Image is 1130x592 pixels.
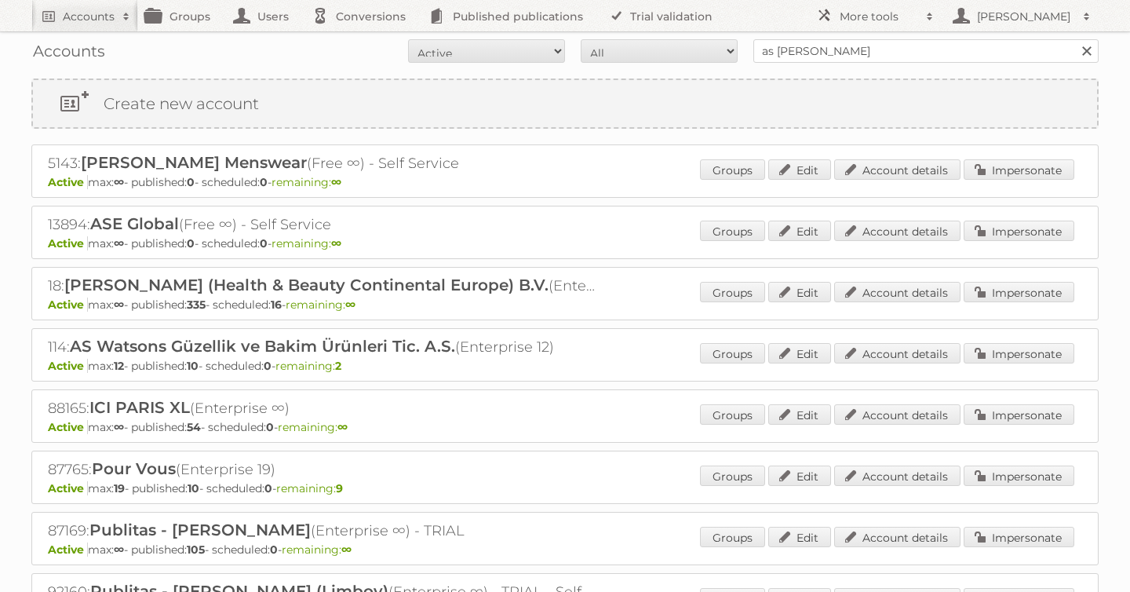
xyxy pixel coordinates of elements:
strong: 0 [260,175,268,189]
span: [PERSON_NAME] Menswear [81,153,307,172]
span: [PERSON_NAME] (Health & Beauty Continental Europe) B.V. [64,276,549,294]
a: Edit [768,527,831,547]
strong: 0 [264,359,272,373]
h2: 5143: (Free ∞) - Self Service [48,153,597,174]
a: Edit [768,159,831,180]
a: Impersonate [964,159,1074,180]
a: Groups [700,159,765,180]
span: AS Watsons Güzellik ve Bakim Ürünleri Tic. A.S. [70,337,455,356]
a: Account details [834,404,960,425]
h2: 13894: (Free ∞) - Self Service [48,214,597,235]
span: remaining: [278,420,348,434]
span: remaining: [282,543,352,557]
strong: ∞ [341,543,352,557]
p: max: - published: - scheduled: - [48,236,1082,250]
strong: ∞ [114,175,124,189]
a: Groups [700,221,765,241]
span: ASE Global [90,214,179,233]
span: Pour Vous [92,459,176,478]
a: Account details [834,282,960,302]
a: Account details [834,159,960,180]
strong: ∞ [345,298,355,312]
span: Active [48,175,88,189]
span: Active [48,236,88,250]
strong: ∞ [331,236,341,250]
h2: 87765: (Enterprise 19) [48,459,597,480]
strong: 335 [187,298,206,312]
p: max: - published: - scheduled: - [48,359,1082,373]
strong: 0 [266,420,274,434]
span: Active [48,543,88,557]
a: Edit [768,343,831,364]
a: Impersonate [964,343,1074,364]
a: Impersonate [964,466,1074,486]
p: max: - published: - scheduled: - [48,481,1082,495]
a: Impersonate [964,221,1074,241]
a: Groups [700,404,765,425]
a: Edit [768,466,831,486]
strong: 0 [187,175,195,189]
p: max: - published: - scheduled: - [48,420,1082,434]
span: ICI PARIS XL [89,398,190,417]
span: Active [48,298,88,312]
strong: ∞ [337,420,348,434]
strong: 10 [187,359,199,373]
strong: 16 [271,298,282,312]
p: max: - published: - scheduled: - [48,543,1082,557]
a: Create new account [33,80,1097,127]
a: Edit [768,282,831,302]
a: Account details [834,343,960,364]
span: Publitas - [PERSON_NAME] [89,521,311,539]
strong: 9 [336,481,343,495]
a: Account details [834,221,960,241]
a: Impersonate [964,404,1074,425]
a: Impersonate [964,282,1074,302]
strong: 10 [188,481,199,495]
a: Account details [834,527,960,547]
h2: 88165: (Enterprise ∞) [48,398,597,418]
strong: 19 [114,481,125,495]
a: Groups [700,282,765,302]
strong: 0 [260,236,268,250]
strong: 54 [187,420,201,434]
span: remaining: [272,236,341,250]
h2: Accounts [63,9,115,24]
p: max: - published: - scheduled: - [48,175,1082,189]
span: remaining: [272,175,341,189]
a: Account details [834,466,960,486]
strong: ∞ [114,298,124,312]
strong: ∞ [114,420,124,434]
a: Edit [768,404,831,425]
a: Groups [700,343,765,364]
h2: 18: (Enterprise ∞) [48,276,597,296]
a: Groups [700,527,765,547]
strong: 2 [335,359,341,373]
h2: 87169: (Enterprise ∞) - TRIAL [48,521,597,541]
span: remaining: [286,298,355,312]
strong: 0 [187,236,195,250]
strong: 12 [114,359,124,373]
a: Groups [700,466,765,486]
span: Active [48,359,88,373]
strong: ∞ [331,175,341,189]
strong: 0 [264,481,272,495]
strong: ∞ [114,543,124,557]
span: remaining: [276,481,343,495]
a: Impersonate [964,527,1074,547]
a: Edit [768,221,831,241]
h2: 114: (Enterprise 12) [48,337,597,357]
span: Active [48,481,88,495]
strong: ∞ [114,236,124,250]
h2: [PERSON_NAME] [973,9,1075,24]
h2: More tools [840,9,918,24]
strong: 105 [187,543,205,557]
p: max: - published: - scheduled: - [48,298,1082,312]
span: remaining: [275,359,341,373]
span: Active [48,420,88,434]
strong: 0 [270,543,278,557]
